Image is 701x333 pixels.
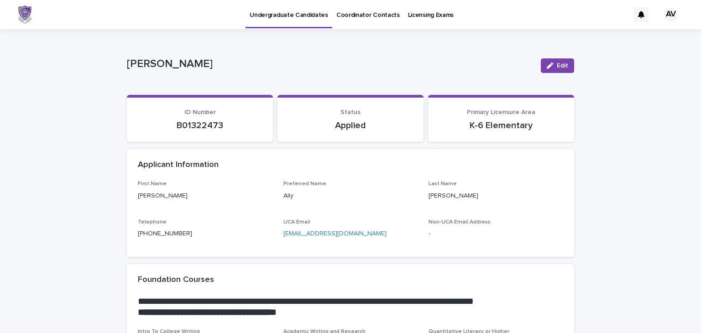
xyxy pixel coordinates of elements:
p: [PERSON_NAME] [138,191,272,201]
span: Status [340,109,361,115]
span: First Name [138,181,167,187]
img: x6gApCqSSRW4kcS938hP [18,5,31,24]
h2: Foundation Courses [138,275,214,285]
p: K-6 Elementary [439,120,563,131]
span: Primary Licensure Area [467,109,535,115]
div: AV [664,7,678,22]
span: Telephone [138,219,167,225]
p: B01322473 [138,120,262,131]
a: [PHONE_NUMBER] [138,230,192,237]
p: [PERSON_NAME] [429,191,563,201]
span: Last Name [429,181,457,187]
span: Preferred Name [283,181,326,187]
button: Edit [541,58,574,73]
span: Edit [557,62,568,69]
a: [EMAIL_ADDRESS][DOMAIN_NAME] [283,230,387,237]
span: ID Number [184,109,216,115]
p: [PERSON_NAME] [127,57,534,71]
p: - [429,229,563,239]
p: Ally [283,191,418,201]
h2: Applicant Information [138,160,219,170]
span: Non-UCA Email Address [429,219,491,225]
span: UCA Email [283,219,310,225]
p: Applied [288,120,413,131]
